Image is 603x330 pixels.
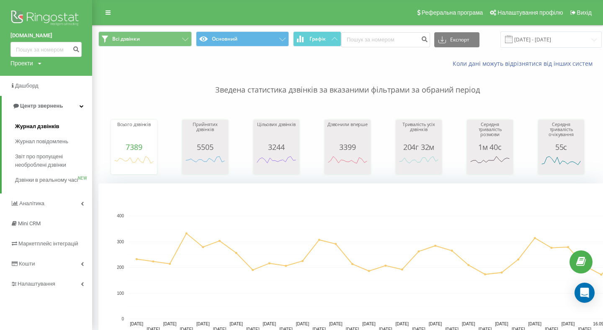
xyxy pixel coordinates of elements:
[184,151,226,176] svg: A chart.
[10,8,82,29] img: Ringostat logo
[540,122,582,143] div: Середня тривалість очікування
[540,143,582,151] div: 55с
[117,240,124,244] text: 300
[495,322,508,326] text: [DATE]
[19,200,44,206] span: Аналiтика
[309,36,326,42] span: Графік
[10,42,82,57] input: Пошук за номером
[293,31,341,46] button: Графік
[184,122,226,143] div: Прийнятих дзвінків
[15,119,92,134] a: Журнал дзвінків
[15,152,88,169] span: Звіт про пропущені необроблені дзвінки
[329,322,343,326] text: [DATE]
[327,122,368,143] div: Дзвонили вперше
[19,260,35,267] span: Кошти
[117,214,124,218] text: 400
[117,291,124,296] text: 100
[184,143,226,151] div: 5505
[163,322,177,326] text: [DATE]
[113,151,155,176] svg: A chart.
[429,322,442,326] text: [DATE]
[112,36,140,42] span: Всі дзвінки
[10,59,33,67] div: Проекти
[113,122,155,143] div: Всього дзвінків
[2,96,92,116] a: Центр звернень
[20,103,63,109] span: Центр звернень
[15,173,92,188] a: Дзвінки в реальному часіNEW
[469,122,511,143] div: Середня тривалість розмови
[462,322,475,326] text: [DATE]
[98,31,192,46] button: Всі дзвінки
[398,122,440,143] div: Тривалість усіх дзвінків
[296,322,309,326] text: [DATE]
[15,149,92,173] a: Звіт про пропущені необроблені дзвінки
[196,322,210,326] text: [DATE]
[98,68,597,95] p: Зведена статистика дзвінків за вказаними фільтрами за обраний період
[15,82,39,89] span: Дашборд
[15,134,92,149] a: Журнал повідомлень
[469,151,511,176] svg: A chart.
[398,143,440,151] div: 204г 32м
[121,317,124,321] text: 0
[540,151,582,176] svg: A chart.
[434,32,479,47] button: Експорт
[575,283,595,303] div: Open Intercom Messenger
[196,31,289,46] button: Основний
[398,151,440,176] svg: A chart.
[117,265,124,270] text: 200
[562,322,575,326] text: [DATE]
[255,122,297,143] div: Цільових дзвінків
[453,59,597,67] a: Коли дані можуть відрізнятися вiд інших систем
[528,322,542,326] text: [DATE]
[15,176,78,184] span: Дзвінки в реальному часі
[130,322,144,326] text: [DATE]
[341,32,430,47] input: Пошук за номером
[469,143,511,151] div: 1м 40с
[255,143,297,151] div: 3244
[327,151,368,176] svg: A chart.
[255,151,297,176] svg: A chart.
[18,240,78,247] span: Маркетплейс інтеграцій
[577,9,592,16] span: Вихід
[18,281,55,287] span: Налаштування
[497,9,563,16] span: Налаштування профілю
[15,137,68,146] span: Журнал повідомлень
[396,322,409,326] text: [DATE]
[10,31,82,40] a: [DOMAIN_NAME]
[327,143,368,151] div: 3399
[362,322,376,326] text: [DATE]
[113,143,155,151] div: 7389
[422,9,483,16] span: Реферальна програма
[263,322,276,326] text: [DATE]
[15,122,59,131] span: Журнал дзвінків
[18,220,41,227] span: Mini CRM
[229,322,243,326] text: [DATE]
